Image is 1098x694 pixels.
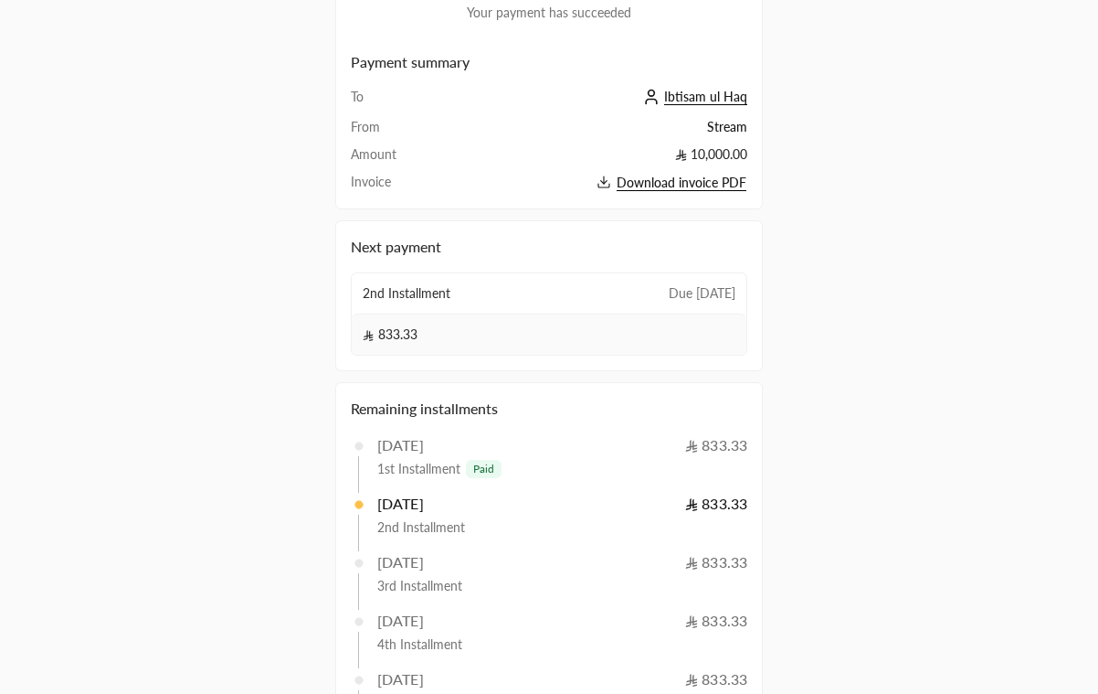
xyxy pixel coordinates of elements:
[473,462,494,476] span: paid
[377,610,424,632] div: [DATE]
[377,518,465,537] span: 2nd Installment
[377,668,424,690] div: [DATE]
[351,145,440,173] td: Amount
[685,495,747,512] span: 833.33
[351,88,440,118] td: To
[440,173,747,194] button: Download invoice PDF
[363,326,417,344] span: 833.33
[669,284,735,303] span: Due [DATE]
[377,635,462,654] span: 4th Installment
[685,670,747,688] span: 833.33
[377,551,424,573] div: [DATE]
[351,173,440,194] td: Invoice
[617,175,746,191] span: Download invoice PDF
[440,118,747,145] td: Stream
[377,434,424,456] div: [DATE]
[363,284,450,303] span: 2nd Installment
[664,89,747,105] span: Ibtisam ul Haq
[351,51,747,73] h2: Payment summary
[440,145,747,173] td: 10,000.00
[377,577,462,595] span: 3rd Installment
[685,436,747,454] span: 833.33
[351,4,747,22] div: Your payment has succeeded
[685,553,747,571] span: 833.33
[377,493,424,515] div: [DATE]
[351,118,440,145] td: From
[639,89,747,104] a: Ibtisam ul Haq
[685,612,747,629] span: 833.33
[351,236,747,258] div: Next payment
[351,398,747,420] div: Remaining installments
[377,460,460,478] span: 1st Installment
